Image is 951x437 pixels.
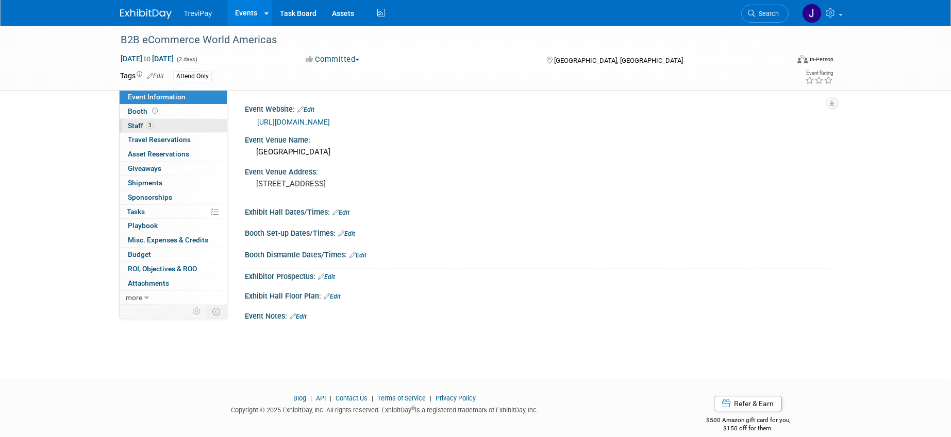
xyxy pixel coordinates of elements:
div: Copyright © 2025 ExhibitDay, Inc. All rights reserved. ExhibitDay is a registered trademark of Ex... [120,403,650,415]
td: Personalize Event Tab Strip [188,305,206,318]
span: [DATE] [DATE] [120,54,174,63]
span: Search [755,10,779,18]
div: Event Venue Name: [245,132,831,145]
a: Edit [290,313,307,320]
a: Attachments [120,276,227,290]
div: $500 Amazon gift card for you, [665,409,831,433]
div: Attend Only [173,71,212,82]
span: Event Information [128,93,186,101]
a: Misc. Expenses & Credits [120,233,227,247]
a: Playbook [120,219,227,233]
a: more [120,291,227,305]
span: | [427,394,434,402]
a: API [316,394,326,402]
a: Edit [324,293,341,300]
a: Edit [297,106,314,113]
td: Tags [120,71,164,82]
td: Toggle Event Tabs [206,305,227,318]
a: Edit [338,230,355,237]
a: Edit [349,252,366,259]
a: Travel Reservations [120,133,227,147]
span: Booth [128,107,160,115]
button: Committed [302,54,363,65]
a: Booth [120,104,227,118]
span: | [308,394,314,402]
img: Jim Salerno [802,4,822,23]
div: Booth Set-up Dates/Times: [245,225,831,239]
a: Staff3 [120,119,227,133]
a: Blog [293,394,306,402]
span: | [327,394,334,402]
div: Event Rating [805,71,833,76]
div: B2B eCommerce World Americas [117,31,773,49]
sup: ® [411,405,415,411]
a: [URL][DOMAIN_NAME] [257,118,330,126]
div: Event Format [728,54,834,69]
a: Refer & Earn [714,396,782,411]
span: Budget [128,250,151,258]
span: to [142,55,152,63]
div: Exhibit Hall Floor Plan: [245,288,831,302]
a: Event Information [120,90,227,104]
a: Giveaways [120,162,227,176]
span: [GEOGRAPHIC_DATA], [GEOGRAPHIC_DATA] [554,57,683,64]
a: Edit [318,273,335,281]
img: Format-Inperson.png [797,55,808,63]
a: Contact Us [336,394,368,402]
a: Tasks [120,205,227,219]
span: Staff [128,121,154,130]
span: Asset Reservations [128,150,189,158]
a: ROI, Objectives & ROO [120,262,227,276]
a: Edit [147,73,164,80]
span: Sponsorships [128,193,172,201]
div: Exhibitor Prospectus: [245,269,831,282]
span: Attachments [128,279,169,287]
div: $150 off for them. [665,424,831,433]
a: Asset Reservations [120,147,227,161]
div: Exhibit Hall Dates/Times: [245,204,831,218]
div: Event Notes: [245,308,831,322]
a: Privacy Policy [436,394,476,402]
span: Giveaways [128,164,161,172]
div: Event Venue Address: [245,164,831,177]
div: [GEOGRAPHIC_DATA] [253,144,824,160]
span: Tasks [127,207,145,216]
span: | [369,394,376,402]
span: Shipments [128,179,162,187]
span: 3 [146,121,154,129]
span: Misc. Expenses & Credits [128,236,208,244]
a: Search [741,5,789,23]
div: Booth Dismantle Dates/Times: [245,247,831,260]
div: Event Website: [245,101,831,115]
span: Playbook [128,221,158,230]
span: (2 days) [176,56,197,63]
span: Booth not reserved yet [150,107,160,115]
img: ExhibitDay [120,9,172,19]
a: Terms of Service [377,394,426,402]
span: more [126,293,142,302]
a: Edit [332,209,349,216]
pre: [STREET_ADDRESS] [256,179,478,188]
div: In-Person [809,56,833,63]
span: ROI, Objectives & ROO [128,265,197,273]
a: Shipments [120,176,227,190]
span: Travel Reservations [128,135,191,144]
span: TreviPay [184,9,212,18]
a: Sponsorships [120,190,227,204]
a: Budget [120,248,227,261]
